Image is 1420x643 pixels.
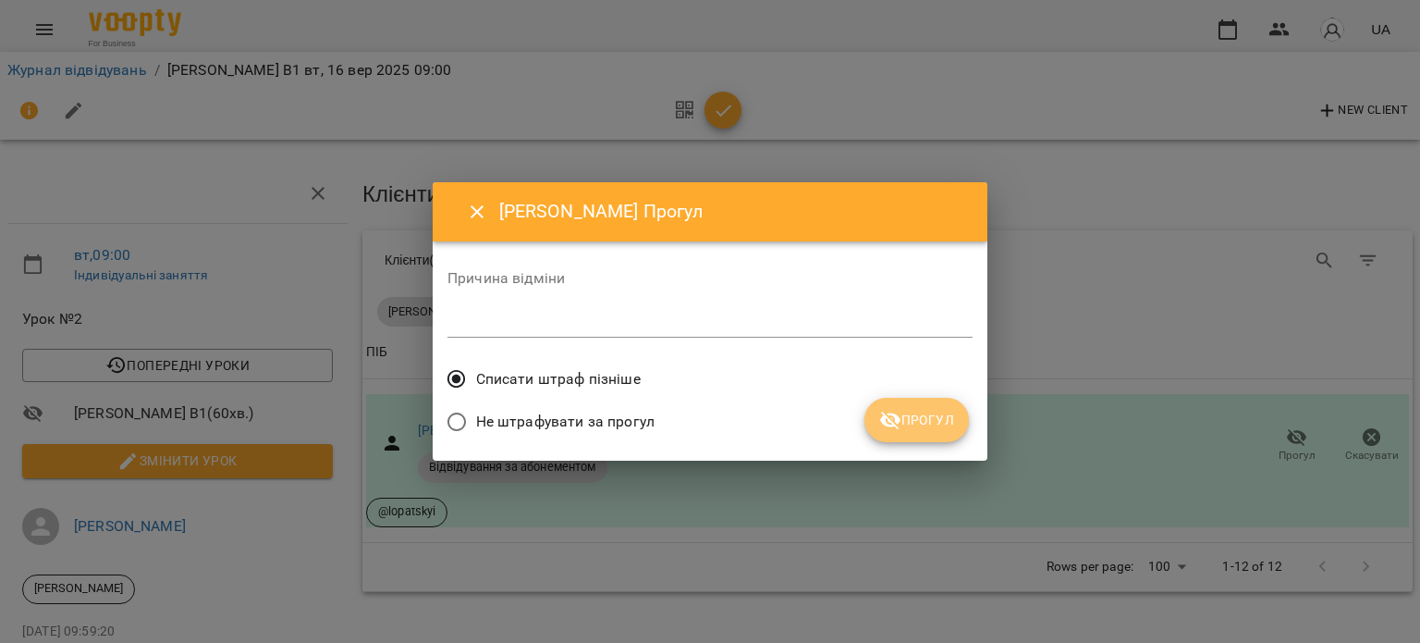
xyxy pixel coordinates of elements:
span: Не штрафувати за прогул [476,411,655,433]
span: Списати штраф пізніше [476,368,641,390]
label: Причина відміни [447,271,973,286]
span: Прогул [879,409,954,431]
h6: [PERSON_NAME] Прогул [499,197,965,226]
button: Close [455,190,499,234]
button: Прогул [864,398,969,442]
